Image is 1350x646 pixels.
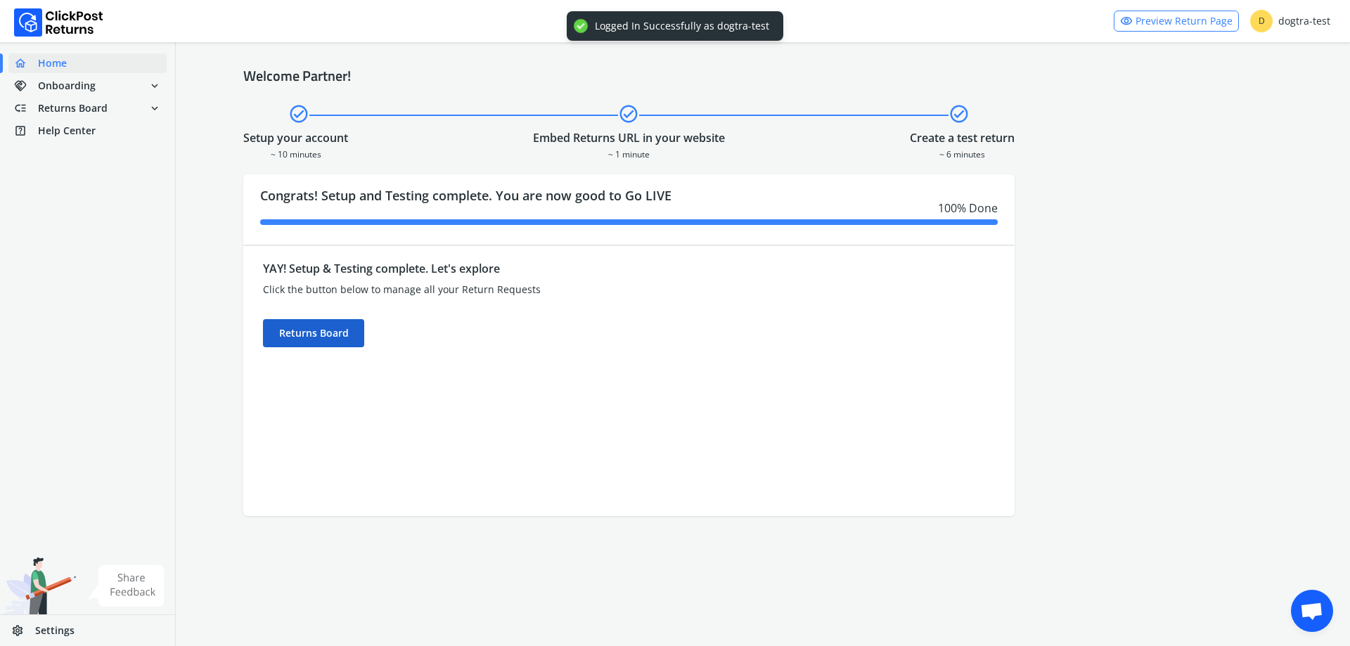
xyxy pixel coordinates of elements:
h4: Welcome Partner! [243,67,1282,84]
a: homeHome [8,53,167,73]
a: visibilityPreview Return Page [1114,11,1239,32]
span: help_center [14,121,38,141]
img: Logo [14,8,103,37]
div: ~ 6 minutes [910,146,1015,160]
span: expand_more [148,98,161,118]
div: Click the button below to manage all your Return Requests [263,283,802,297]
span: expand_more [148,76,161,96]
div: 100 % Done [260,200,998,217]
span: check_circle [949,101,970,127]
div: Open chat [1291,590,1333,632]
span: Onboarding [38,79,96,93]
div: dogtra-test [1250,10,1330,32]
span: Returns Board [38,101,108,115]
div: ~ 1 minute [533,146,725,160]
span: low_priority [14,98,38,118]
div: Setup your account [243,129,348,146]
span: D [1250,10,1273,32]
div: Embed Returns URL in your website [533,129,725,146]
span: home [14,53,38,73]
div: Logged In Successfully as dogtra-test [595,20,769,32]
div: Congrats! Setup and Testing complete. You are now good to Go LIVE [243,174,1015,245]
span: check_circle [288,101,309,127]
div: ~ 10 minutes [243,146,348,160]
a: help_centerHelp Center [8,121,167,141]
span: Settings [35,624,75,638]
span: Home [38,56,67,70]
img: share feedback [88,565,165,607]
span: check_circle [618,101,639,127]
div: YAY! Setup & Testing complete. Let's explore [263,260,802,277]
div: Create a test return [910,129,1015,146]
span: settings [11,621,35,640]
span: handshake [14,76,38,96]
div: Returns Board [263,319,364,347]
span: visibility [1120,11,1133,31]
span: Help Center [38,124,96,138]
